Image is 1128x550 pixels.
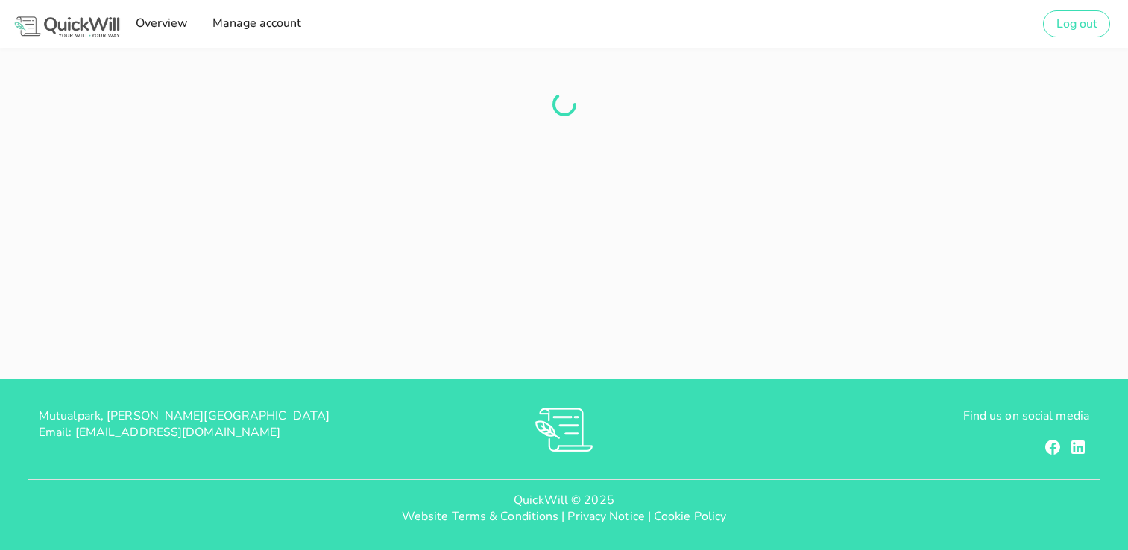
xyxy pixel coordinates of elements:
[1043,10,1110,37] button: Log out
[654,508,726,525] a: Cookie Policy
[130,9,192,39] a: Overview
[134,15,187,31] span: Overview
[1056,16,1097,32] span: Log out
[739,408,1089,424] p: Find us on social media
[402,508,559,525] a: Website Terms & Conditions
[648,508,651,525] span: |
[561,508,564,525] span: |
[39,424,281,440] span: Email: [EMAIL_ADDRESS][DOMAIN_NAME]
[207,9,306,39] a: Manage account
[212,15,301,31] span: Manage account
[567,508,644,525] a: Privacy Notice
[12,492,1116,508] p: QuickWill © 2025
[535,408,593,452] img: RVs0sauIwKhMoGR03FLGkjXSOVwkZRnQsltkF0QxpTsornXsmh1o7vbL94pqF3d8sZvAAAAAElFTkSuQmCC
[12,14,122,40] img: Logo
[39,408,330,424] span: Mutualpark, [PERSON_NAME][GEOGRAPHIC_DATA]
